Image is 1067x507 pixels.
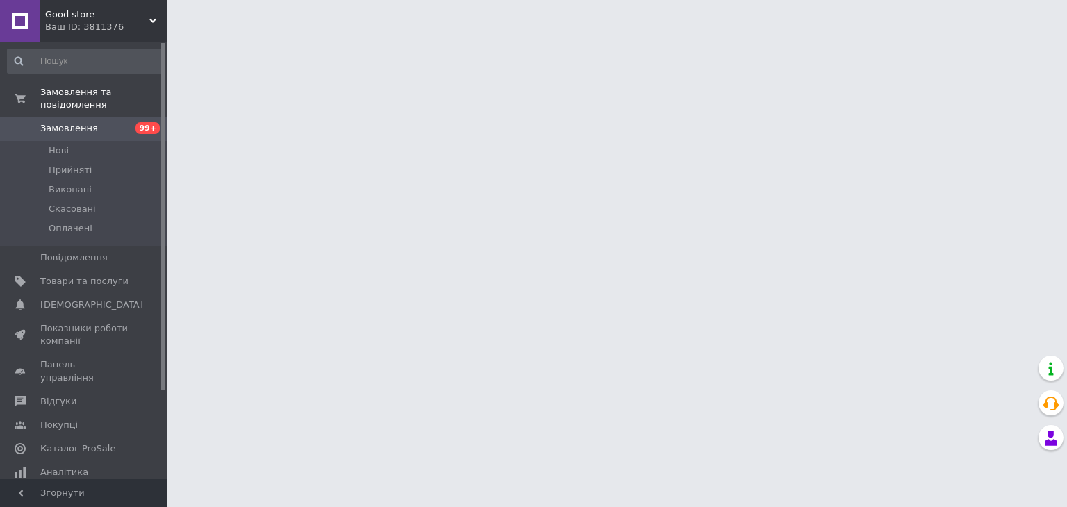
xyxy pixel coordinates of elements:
[40,466,88,479] span: Аналітика
[45,21,167,33] div: Ваш ID: 3811376
[40,442,115,455] span: Каталог ProSale
[40,122,98,135] span: Замовлення
[49,203,96,215] span: Скасовані
[40,358,129,383] span: Панель управління
[45,8,149,21] span: Good store
[40,322,129,347] span: Показники роботи компанії
[40,251,108,264] span: Повідомлення
[40,299,143,311] span: [DEMOGRAPHIC_DATA]
[49,164,92,176] span: Прийняті
[40,275,129,288] span: Товари та послуги
[49,222,92,235] span: Оплачені
[40,86,167,111] span: Замовлення та повідомлення
[40,395,76,408] span: Відгуки
[49,144,69,157] span: Нові
[49,183,92,196] span: Виконані
[135,122,160,134] span: 99+
[40,419,78,431] span: Покупці
[7,49,164,74] input: Пошук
